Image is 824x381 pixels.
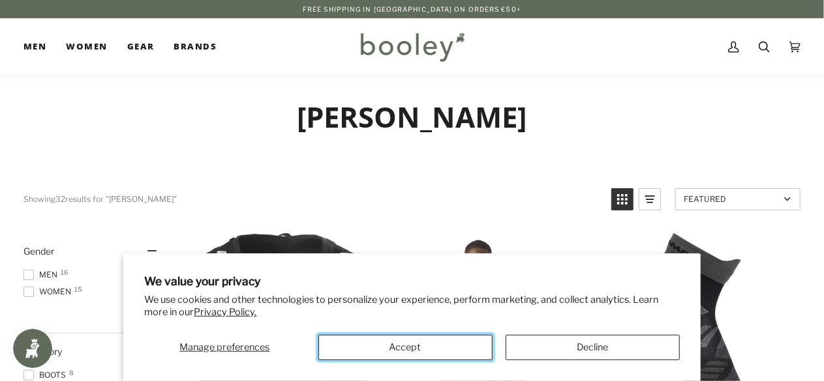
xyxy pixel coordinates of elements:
[174,40,217,53] span: Brands
[66,40,107,53] span: Women
[355,28,469,66] img: Booley
[23,18,56,76] a: Men
[69,369,74,376] span: 8
[23,246,54,257] span: Gender
[194,306,256,318] a: Privacy Policy.
[117,18,164,76] a: Gear
[127,40,155,53] span: Gear
[23,369,70,381] span: Boots
[506,335,680,360] button: Decline
[23,188,602,210] div: Showing results for "[PERSON_NAME]"
[23,269,61,281] span: Men
[639,188,661,210] a: View list mode
[55,194,65,204] b: 32
[180,341,270,353] span: Manage preferences
[23,286,75,298] span: Women
[144,274,679,288] h2: We value your privacy
[684,194,780,204] span: Featured
[144,335,305,360] button: Manage preferences
[56,18,117,76] a: Women
[164,18,226,76] a: Brands
[74,286,82,292] span: 15
[144,294,679,318] p: We use cookies and other technologies to personalize your experience, perform marketing, and coll...
[675,188,801,210] a: Sort options
[23,40,46,53] span: Men
[13,329,52,368] iframe: Button to open loyalty program pop-up
[23,99,801,135] h1: [PERSON_NAME]
[61,269,69,275] span: 16
[611,188,633,210] a: View grid mode
[303,4,521,14] p: Free Shipping in [GEOGRAPHIC_DATA] on Orders €50+
[318,335,493,360] button: Accept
